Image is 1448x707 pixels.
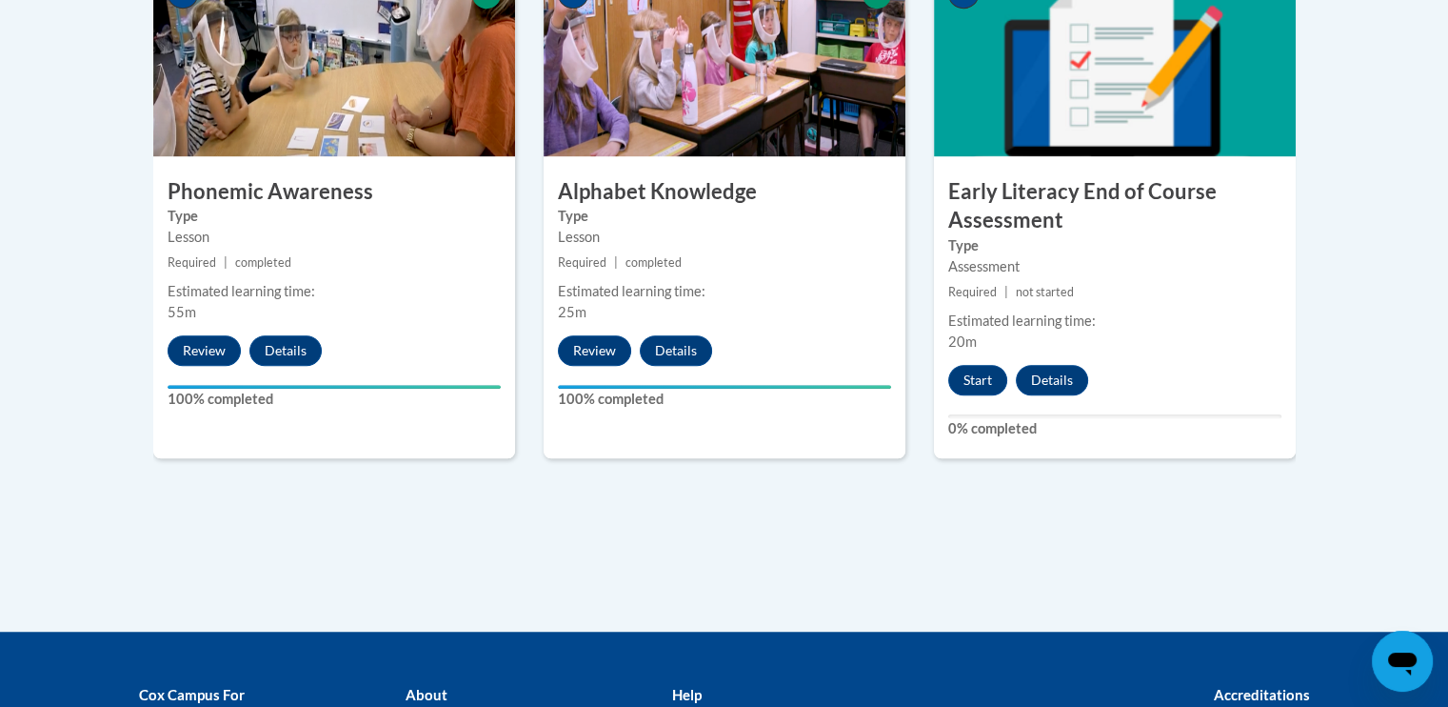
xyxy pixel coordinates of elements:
[224,255,228,270] span: |
[168,335,241,366] button: Review
[934,177,1296,236] h3: Early Literacy End of Course Assessment
[558,281,891,302] div: Estimated learning time:
[1214,686,1310,703] b: Accreditations
[640,335,712,366] button: Details
[139,686,245,703] b: Cox Campus For
[168,385,501,389] div: Your progress
[1016,285,1074,299] span: not started
[168,389,501,410] label: 100% completed
[558,385,891,389] div: Your progress
[1004,285,1008,299] span: |
[1016,365,1088,395] button: Details
[168,206,501,227] label: Type
[948,235,1281,256] label: Type
[948,311,1281,332] div: Estimated learning time:
[948,365,1007,395] button: Start
[558,255,606,270] span: Required
[614,255,618,270] span: |
[558,389,891,410] label: 100% completed
[948,418,1281,439] label: 0% completed
[558,304,586,320] span: 25m
[168,281,501,302] div: Estimated learning time:
[544,177,905,207] h3: Alphabet Knowledge
[168,227,501,248] div: Lesson
[948,285,997,299] span: Required
[235,255,291,270] span: completed
[558,206,891,227] label: Type
[153,177,515,207] h3: Phonemic Awareness
[671,686,701,703] b: Help
[625,255,682,270] span: completed
[249,335,322,366] button: Details
[1372,631,1433,692] iframe: Button to launch messaging window
[948,333,977,350] span: 20m
[558,227,891,248] div: Lesson
[168,304,196,320] span: 55m
[405,686,446,703] b: About
[948,256,1281,277] div: Assessment
[168,255,216,270] span: Required
[558,335,631,366] button: Review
